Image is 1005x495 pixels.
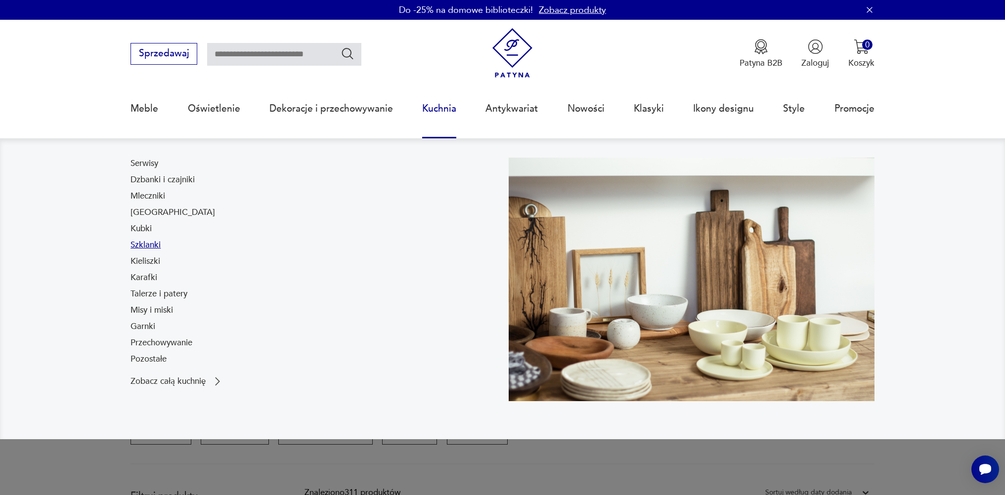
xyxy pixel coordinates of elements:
[131,239,161,251] a: Szklanki
[131,321,155,332] a: Garnki
[801,57,829,69] p: Zaloguj
[971,455,999,483] iframe: Smartsupp widget button
[131,304,173,316] a: Misy i miski
[848,57,874,69] p: Koszyk
[854,39,869,54] img: Ikona koszyka
[131,174,195,186] a: Dzbanki i czajniki
[131,353,167,365] a: Pozostałe
[485,86,538,131] a: Antykwariat
[131,190,165,202] a: Mleczniki
[862,40,873,50] div: 0
[740,57,783,69] p: Patyna B2B
[131,377,206,385] p: Zobacz całą kuchnię
[834,86,874,131] a: Promocje
[131,223,152,235] a: Kubki
[422,86,456,131] a: Kuchnia
[568,86,605,131] a: Nowości
[634,86,664,131] a: Klasyki
[753,39,769,54] img: Ikona medalu
[131,272,157,284] a: Karafki
[740,39,783,69] button: Patyna B2B
[783,86,805,131] a: Style
[188,86,240,131] a: Oświetlenie
[131,158,158,169] a: Serwisy
[131,206,215,218] a: [GEOGRAPHIC_DATA]
[487,28,537,78] img: Patyna - sklep z meblami i dekoracjami vintage
[269,86,393,131] a: Dekoracje i przechowywanie
[801,39,829,69] button: Zaloguj
[131,43,197,65] button: Sprzedawaj
[131,288,187,300] a: Talerze i patery
[131,255,160,267] a: Kieliszki
[848,39,874,69] button: 0Koszyk
[539,4,606,16] a: Zobacz produkty
[808,39,823,54] img: Ikonka użytkownika
[131,50,197,58] a: Sprzedawaj
[131,86,158,131] a: Meble
[693,86,754,131] a: Ikony designu
[740,39,783,69] a: Ikona medaluPatyna B2B
[131,337,192,349] a: Przechowywanie
[399,4,533,16] p: Do -25% na domowe biblioteczki!
[341,46,355,61] button: Szukaj
[131,375,223,387] a: Zobacz całą kuchnię
[509,158,874,402] img: b2f6bfe4a34d2e674d92badc23dc4074.jpg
